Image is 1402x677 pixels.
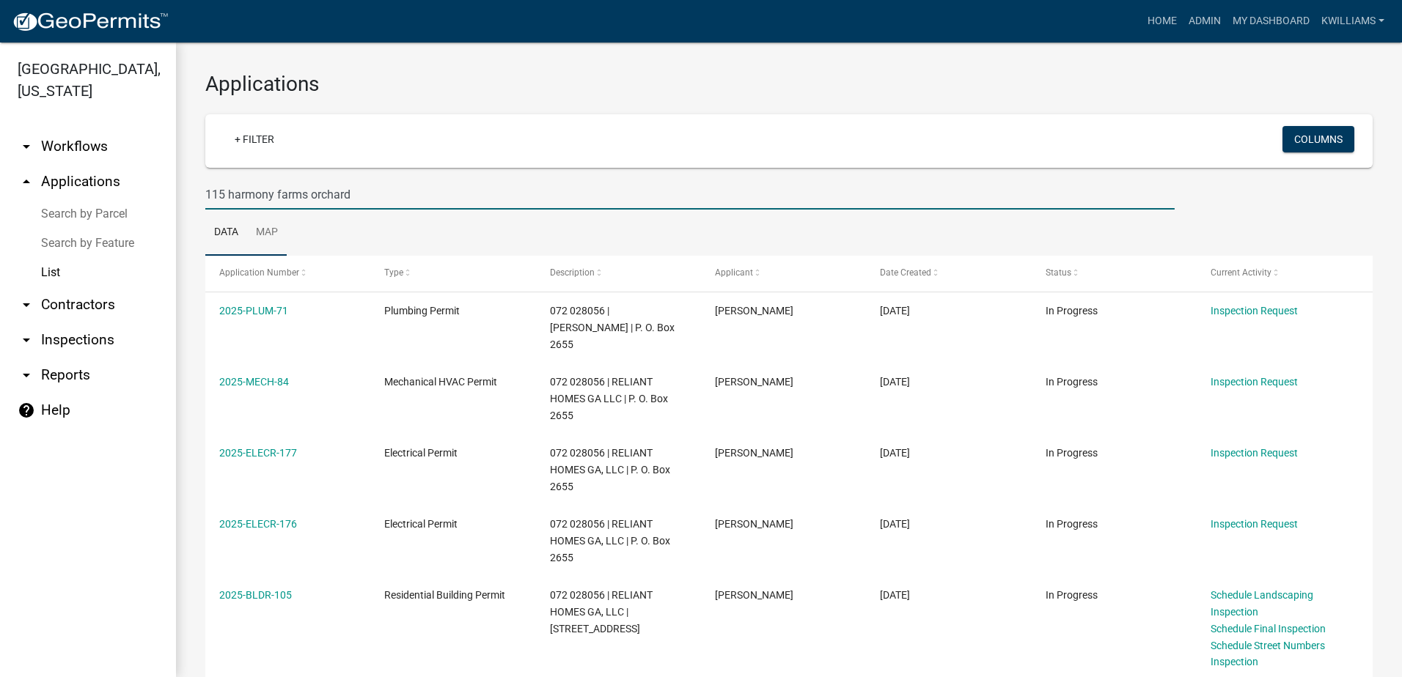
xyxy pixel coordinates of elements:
a: Inspection Request [1211,305,1298,317]
span: Application Number [219,267,299,278]
a: + Filter [223,126,286,152]
datatable-header-cell: Application Number [205,256,370,291]
span: In Progress [1046,589,1098,601]
a: Inspection Request [1211,447,1298,459]
a: Data [205,210,247,256]
i: help [18,402,35,419]
span: Type [384,267,403,278]
a: 2025-PLUM-71 [219,305,288,317]
span: Description [550,267,595,278]
a: Schedule Landscaping Inspection [1211,589,1313,618]
a: 2025-BLDR-105 [219,589,292,601]
span: Melinda Landrum [715,376,793,388]
datatable-header-cell: Type [370,256,535,291]
a: My Dashboard [1227,7,1315,35]
span: Mechanical HVAC Permit [384,376,497,388]
span: Applicant [715,267,753,278]
datatable-header-cell: Status [1031,256,1196,291]
a: Inspection Request [1211,376,1298,388]
button: Columns [1282,126,1354,152]
input: Search for applications [205,180,1175,210]
span: In Progress [1046,518,1098,530]
span: Melinda Landrum [715,589,793,601]
a: Admin [1183,7,1227,35]
span: Status [1046,267,1071,278]
span: 04/01/2025 [880,305,910,317]
span: Melinda Landrum [715,518,793,530]
i: arrow_drop_down [18,138,35,155]
datatable-header-cell: Description [536,256,701,291]
datatable-header-cell: Current Activity [1197,256,1362,291]
datatable-header-cell: Applicant [701,256,866,291]
span: 072 028056 | RELIANT HOMES GA, LLC | P. O. Box 2655 [550,518,670,563]
a: Schedule Final Inspection [1211,623,1326,635]
a: Map [247,210,287,256]
span: 072 028056 | RELIANT HOMES GA, LLC | 115 HARMONY FARMS ORCHARD [550,589,653,635]
span: Plumbing Permit [384,305,460,317]
span: In Progress [1046,305,1098,317]
a: Inspection Request [1211,518,1298,530]
span: 04/01/2025 [880,447,910,459]
span: Melinda Landrum [715,447,793,459]
a: Schedule Street Numbers Inspection [1211,640,1325,668]
span: 072 028056 | RELIANT HOMES GA, LLC | P. O. Box 2655 [550,447,670,492]
span: Melinda Landrum [715,305,793,317]
span: 04/01/2025 [880,589,910,601]
datatable-header-cell: Date Created [866,256,1031,291]
span: In Progress [1046,447,1098,459]
span: Date Created [880,267,931,278]
span: Electrical Permit [384,518,458,530]
h3: Applications [205,72,1373,97]
i: arrow_drop_down [18,296,35,314]
span: Residential Building Permit [384,589,505,601]
a: 2025-ELECR-176 [219,518,297,530]
i: arrow_drop_down [18,331,35,349]
a: Home [1142,7,1183,35]
span: In Progress [1046,376,1098,388]
a: 2025-MECH-84 [219,376,289,388]
a: 2025-ELECR-177 [219,447,297,459]
i: arrow_drop_down [18,366,35,384]
span: 072 028056 | RELIANT HOMES GA LLC | P. O. Box 2655 [550,376,668,421]
span: 072 028056 | Lance McCart | P. O. Box 2655 [550,305,675,350]
a: kwilliams [1315,7,1390,35]
i: arrow_drop_up [18,173,35,190]
span: Current Activity [1211,267,1271,278]
span: 04/01/2025 [880,376,910,388]
span: 04/01/2025 [880,518,910,530]
span: Electrical Permit [384,447,458,459]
